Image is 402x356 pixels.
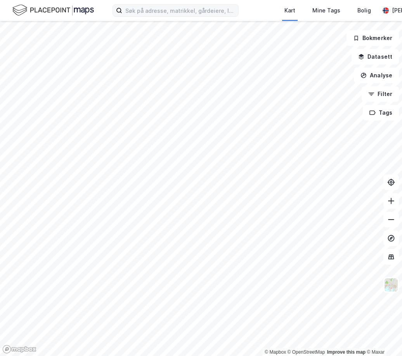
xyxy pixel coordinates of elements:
[327,349,366,355] a: Improve this map
[288,349,325,355] a: OpenStreetMap
[2,345,36,354] a: Mapbox homepage
[363,319,402,356] div: Kontrollprogram for chat
[362,86,399,102] button: Filter
[284,6,295,15] div: Kart
[363,319,402,356] iframe: Chat Widget
[12,3,94,17] img: logo.f888ab2527a4732fd821a326f86c7f29.svg
[354,68,399,83] button: Analyse
[357,6,371,15] div: Bolig
[347,30,399,46] button: Bokmerker
[363,105,399,120] button: Tags
[352,49,399,65] button: Datasett
[265,349,286,355] a: Mapbox
[122,5,238,16] input: Søk på adresse, matrikkel, gårdeiere, leietakere eller personer
[312,6,340,15] div: Mine Tags
[384,277,399,292] img: Z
